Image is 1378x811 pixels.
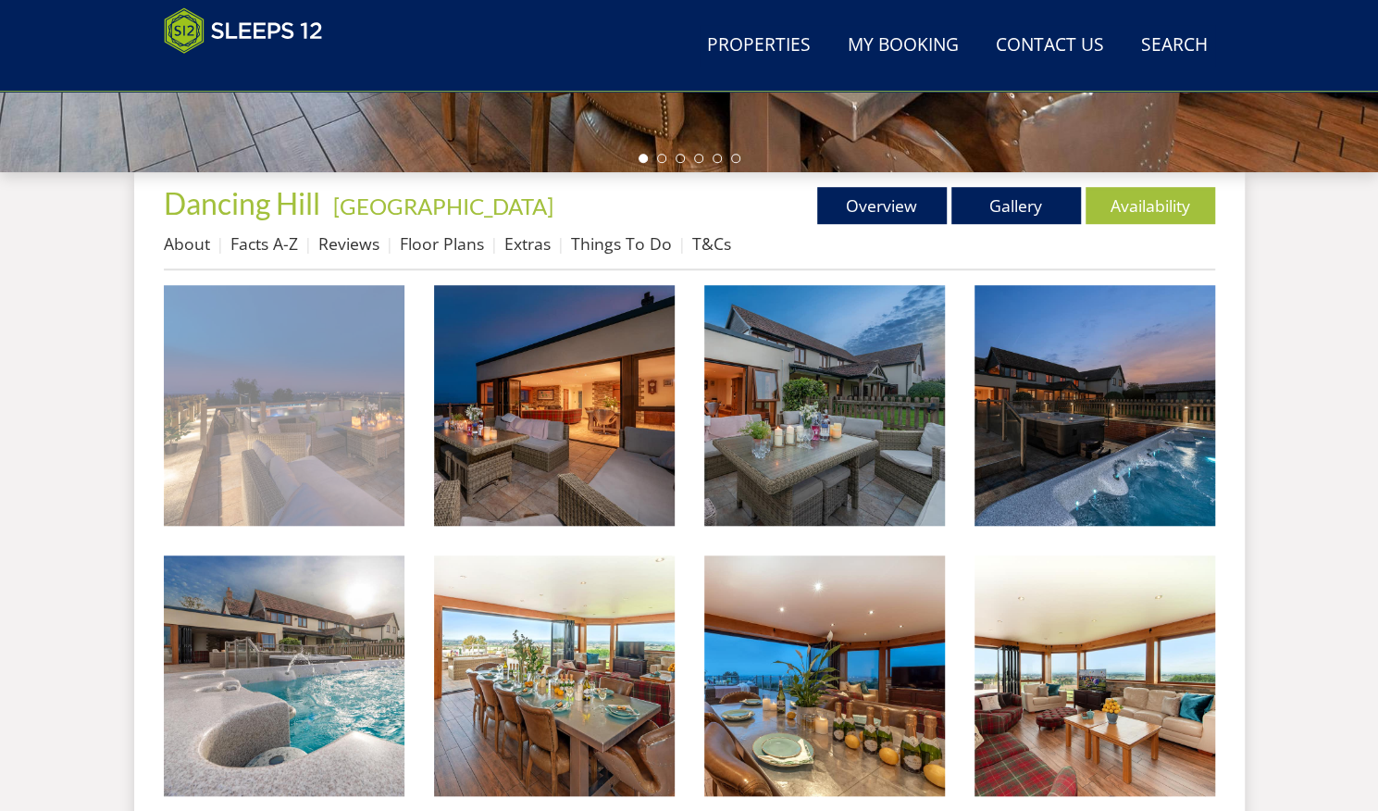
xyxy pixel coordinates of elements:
[817,187,947,224] a: Overview
[571,232,672,255] a: Things To Do
[326,193,553,219] span: -
[400,232,484,255] a: Floor Plans
[840,25,966,67] a: My Booking
[504,232,551,255] a: Extras
[333,193,553,219] a: [GEOGRAPHIC_DATA]
[700,25,818,67] a: Properties
[164,7,323,54] img: Sleeps 12
[951,187,1081,224] a: Gallery
[704,285,945,526] img: Dancing Hill - Indoor-outdoor living for your large group holiday in Somerset
[164,555,404,796] img: Dancing Hill - The days are yours to idle away, enjoying every minute of your holiday
[704,555,945,796] img: Dancing Hill - Panoramic views from the dining room
[155,65,349,81] iframe: Customer reviews powered by Trustpilot
[230,232,298,255] a: Facts A-Z
[1086,187,1215,224] a: Availability
[164,185,326,221] a: Dancing Hill
[1134,25,1215,67] a: Search
[164,232,210,255] a: About
[975,555,1215,796] img: Dancing Hill -
[988,25,1111,67] a: Contact Us
[692,232,731,255] a: T&Cs
[164,185,320,221] span: Dancing Hill
[434,285,675,526] img: Dancing Hill - Sit outside beneath the stars
[318,232,379,255] a: Reviews
[975,285,1215,526] img: Dancing Hill - Large holiday house with a hot tub and swim spa
[434,555,675,796] img: Dancing Hill - The dining room - that table!
[164,285,404,526] img: Dancing Hill - Large group accommodation in Somerset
